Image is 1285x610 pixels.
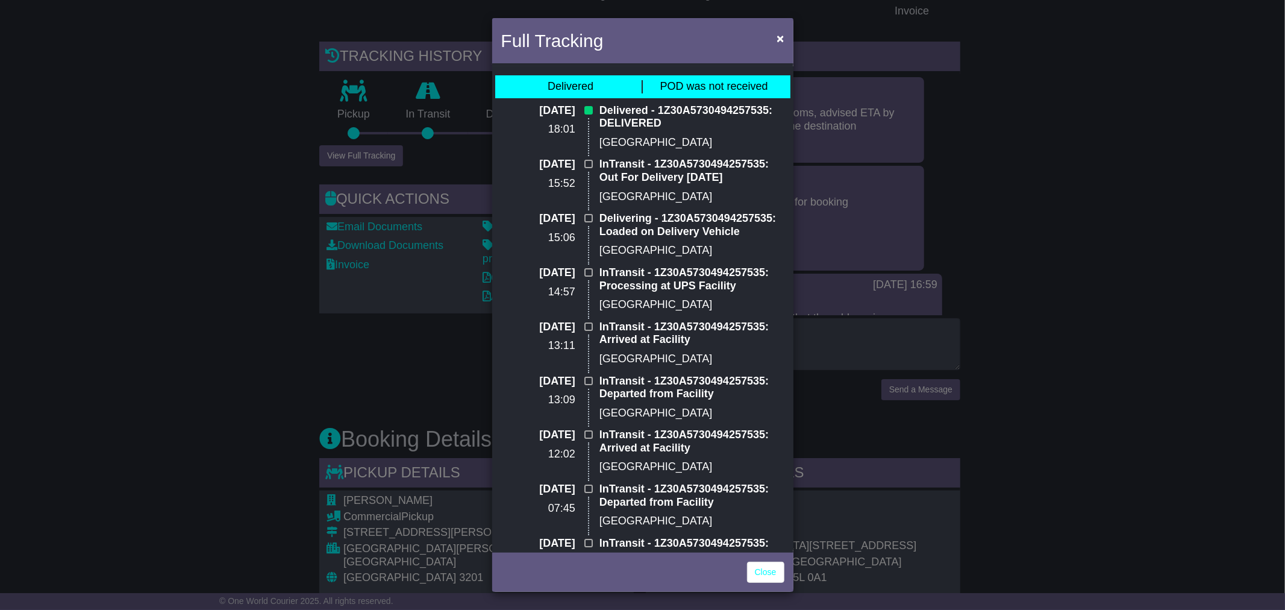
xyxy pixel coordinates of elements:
[599,244,784,257] p: [GEOGRAPHIC_DATA]
[599,461,784,474] p: [GEOGRAPHIC_DATA]
[599,537,784,563] p: InTransit - 1Z30A5730494257535: Arrived at Facility
[599,104,784,130] p: Delivered - 1Z30A5730494257535: DELIVERED
[501,177,575,190] p: 15:52
[501,483,575,496] p: [DATE]
[599,429,784,454] p: InTransit - 1Z30A5730494257535: Arrived at Facility
[501,394,575,407] p: 13:09
[501,448,575,461] p: 12:02
[599,158,784,184] p: InTransit - 1Z30A5730494257535: Out For Delivery [DATE]
[777,31,784,45] span: ×
[501,321,575,334] p: [DATE]
[548,80,593,93] div: Delivered
[771,26,790,51] button: Close
[599,136,784,149] p: [GEOGRAPHIC_DATA]
[501,502,575,515] p: 07:45
[501,158,575,171] p: [DATE]
[747,562,784,583] a: Close
[599,375,784,401] p: InTransit - 1Z30A5730494257535: Departed from Facility
[501,27,604,54] h4: Full Tracking
[501,212,575,225] p: [DATE]
[501,339,575,353] p: 13:11
[501,429,575,442] p: [DATE]
[660,80,768,92] span: POD was not received
[599,407,784,420] p: [GEOGRAPHIC_DATA]
[599,190,784,204] p: [GEOGRAPHIC_DATA]
[599,212,784,238] p: Delivering - 1Z30A5730494257535: Loaded on Delivery Vehicle
[599,515,784,528] p: [GEOGRAPHIC_DATA]
[599,353,784,366] p: [GEOGRAPHIC_DATA]
[599,321,784,347] p: InTransit - 1Z30A5730494257535: Arrived at Facility
[501,537,575,550] p: [DATE]
[599,266,784,292] p: InTransit - 1Z30A5730494257535: Processing at UPS Facility
[501,104,575,118] p: [DATE]
[501,266,575,280] p: [DATE]
[501,286,575,299] p: 14:57
[501,123,575,136] p: 18:01
[599,483,784,509] p: InTransit - 1Z30A5730494257535: Departed from Facility
[599,298,784,312] p: [GEOGRAPHIC_DATA]
[501,231,575,245] p: 15:06
[501,375,575,388] p: [DATE]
